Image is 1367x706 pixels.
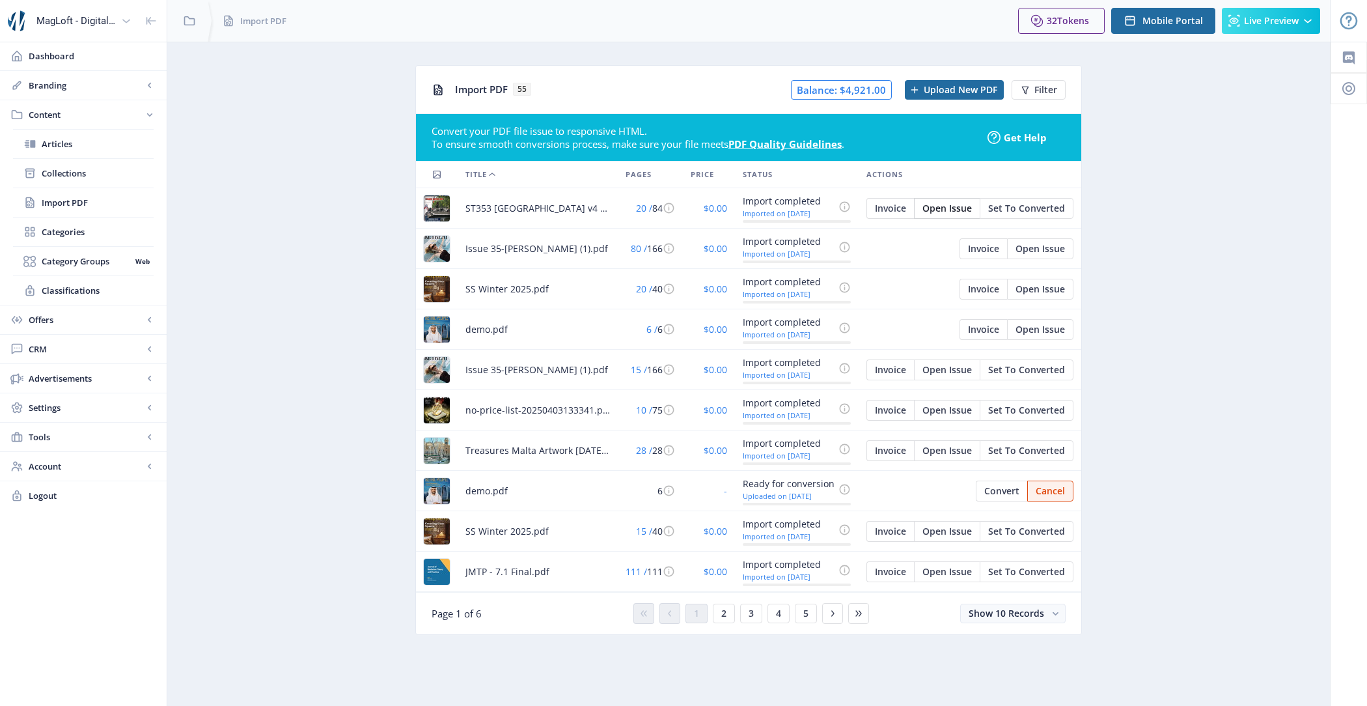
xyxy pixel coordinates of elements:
[636,525,652,537] span: 15 /
[13,159,154,188] a: Collections
[1007,238,1073,259] button: Open Issue
[1015,284,1065,294] span: Open Issue
[724,485,727,497] span: -
[866,402,914,415] a: Edit page
[42,225,154,238] span: Categories
[42,284,154,297] span: Classifications
[29,431,143,444] span: Tools
[691,167,714,182] span: Price
[922,365,972,375] span: Open Issue
[636,404,652,416] span: 10 /
[875,445,906,456] span: Invoice
[1036,486,1065,496] span: Cancel
[960,279,1007,300] button: Invoice
[626,362,675,378] div: 166
[866,400,914,421] button: Invoice
[960,238,1007,259] button: Invoice
[424,559,450,585] img: d53497b1-59d4-4060-860c-3ae0d7fad231.jpg
[626,241,675,257] div: 166
[743,411,835,419] div: Imported on [DATE]
[636,444,652,457] span: 28 /
[1034,85,1057,95] span: Filter
[866,360,914,380] button: Invoice
[749,608,754,619] span: 3
[740,604,762,623] button: 3
[626,443,675,459] div: 28
[976,481,1027,501] button: Convert
[29,49,156,63] span: Dashboard
[704,565,727,578] span: $0.00
[465,483,508,499] span: demo.pdf
[922,203,972,214] span: Open Issue
[866,201,914,213] a: Edit page
[704,283,727,295] span: $0.00
[743,451,835,460] div: Imported on [DATE]
[968,244,999,254] span: Invoice
[743,355,835,371] div: Import completed
[685,604,708,623] button: 1
[465,281,549,297] span: SS Winter 2025.pdf
[704,242,727,255] span: $0.00
[866,440,914,461] button: Invoice
[728,137,842,150] a: PDF Quality Guidelines
[424,478,450,504] img: 6cfe3ab9-2d32-44ea-826a-0ac5a866c53d.jpg
[1015,324,1065,335] span: Open Issue
[465,201,610,216] span: ST353 [GEOGRAPHIC_DATA] v4 Final-WEB.pdf
[743,290,835,298] div: Imported on [DATE]
[694,608,699,619] span: 1
[626,201,675,216] div: 84
[980,198,1073,219] button: Set To Converted
[704,404,727,416] span: $0.00
[743,395,835,411] div: Import completed
[743,492,835,500] div: Uploaded on [DATE]
[980,440,1073,461] button: Set To Converted
[1027,481,1073,501] button: Cancel
[465,322,508,337] span: demo.pdf
[1018,8,1105,34] button: 32Tokens
[42,255,131,268] span: Category Groups
[875,365,906,375] span: Invoice
[980,362,1073,374] a: Edit page
[866,198,914,219] button: Invoice
[914,402,980,415] a: Edit page
[914,362,980,374] a: Edit page
[29,108,143,121] span: Content
[914,400,980,421] button: Open Issue
[875,405,906,416] span: Invoice
[914,443,980,455] a: Edit page
[455,83,508,96] span: Import PDF
[13,130,154,158] a: Articles
[1007,279,1073,300] button: Open Issue
[13,188,154,217] a: Import PDF
[465,241,608,257] span: Issue 35-[PERSON_NAME] (1).pdf
[743,330,835,339] div: Imported on [DATE]
[513,83,531,96] span: 55
[984,486,1019,496] span: Convert
[968,284,999,294] span: Invoice
[465,402,610,418] span: no-price-list-20250403133341.pdf
[988,445,1065,456] span: Set To Converted
[626,402,675,418] div: 75
[704,202,727,214] span: $0.00
[1015,244,1065,254] span: Open Issue
[36,7,116,35] div: MagLoft - Digital Magazine
[631,363,647,376] span: 15 /
[713,604,735,623] button: 2
[866,443,914,455] a: Edit page
[424,236,450,262] img: 6408bbe9-b8f4-4be4-9d53-c9288bd3658a.jpg
[875,526,906,537] span: Invoice
[626,281,675,297] div: 40
[1142,16,1203,26] span: Mobile Portal
[905,80,1004,100] button: Upload New PDF
[29,313,143,326] span: Offers
[922,445,972,456] span: Open Issue
[29,372,143,385] span: Advertisements
[1007,319,1073,340] button: Open Issue
[795,604,817,623] button: 5
[980,402,1073,415] a: Edit page
[1007,322,1073,334] a: Edit page
[131,255,154,268] nb-badge: Web
[960,604,1066,623] button: Show 10 Records
[432,607,482,620] span: Page 1 of 6
[980,443,1073,455] a: Edit page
